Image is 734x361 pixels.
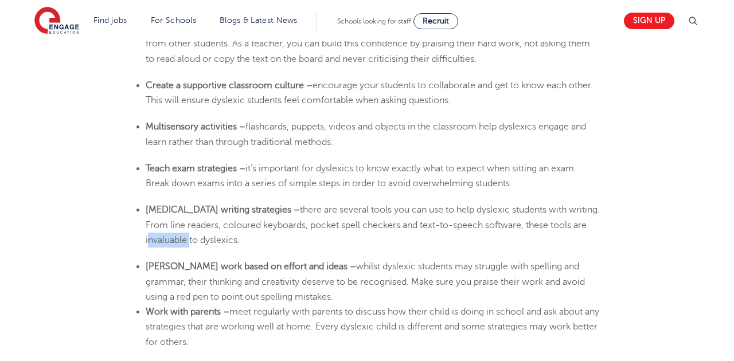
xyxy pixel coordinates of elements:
[146,163,576,189] span: it’s important for dyslexics to know exactly what to expect when sitting an exam. Break down exam...
[146,80,593,105] span: encourage your students to collaborate and get to know each other. This will ensure dyslexic stud...
[146,23,595,64] span: Children with [MEDICAL_DATA] can lack confidence as they struggle with different things from othe...
[146,205,600,245] span: there are several tools you can use to help dyslexic students with writing. From line readers, co...
[337,17,411,25] span: Schools looking for staff
[146,205,300,215] b: [MEDICAL_DATA] writing strategies –
[93,16,127,25] a: Find jobs
[146,121,245,132] b: Multisensory activities –
[146,163,245,174] b: Teach exam strategies –
[146,80,313,91] b: Create a supportive classroom culture –
[146,307,229,317] b: Work with parents –
[34,7,79,36] img: Engage Education
[146,261,585,302] span: whilst dyslexic students may struggle with spelling and grammar, their thinking and creativity de...
[624,13,674,29] a: Sign up
[146,307,599,347] span: meet regularly with parents to discuss how their child is doing in school and ask about any strat...
[146,121,586,147] span: flashcards, puppets, videos and objects in the classroom help dyslexics engage and learn rather t...
[146,261,356,272] b: [PERSON_NAME] work based on effort and ideas –
[151,16,196,25] a: For Schools
[413,13,458,29] a: Recruit
[220,16,298,25] a: Blogs & Latest News
[423,17,449,25] span: Recruit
